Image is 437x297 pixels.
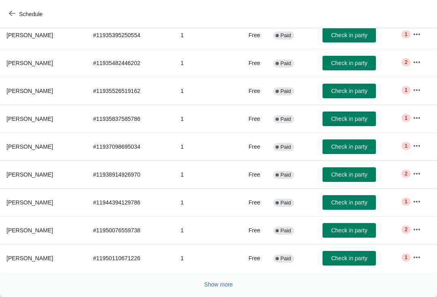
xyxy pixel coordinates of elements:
td: Free [231,105,267,133]
span: Check in party [331,60,367,66]
span: 2 [405,171,407,177]
button: Show more [201,277,236,292]
span: [PERSON_NAME] [6,116,53,122]
button: Check in party [322,223,376,238]
span: 1 [405,254,407,261]
span: 1 [405,198,407,205]
span: [PERSON_NAME] [6,32,53,38]
span: 1 [405,115,407,121]
button: Check in party [322,195,376,210]
button: Check in party [322,28,376,42]
span: Paid [280,144,291,150]
span: 1 [405,31,407,38]
span: [PERSON_NAME] [6,171,53,178]
td: # 11935837585786 [87,105,174,133]
td: # 11938914926970 [87,160,174,188]
td: # 11944394129786 [87,188,174,216]
button: Check in party [322,56,376,70]
td: Free [231,160,267,188]
td: 1 [174,133,230,160]
span: [PERSON_NAME] [6,88,53,94]
span: Check in party [331,32,367,38]
span: Schedule [19,11,42,17]
td: 1 [174,188,230,216]
button: Check in party [322,167,376,182]
span: 2 [405,226,407,233]
span: Check in party [331,227,367,234]
td: 1 [174,49,230,77]
span: Check in party [331,199,367,206]
span: Check in party [331,143,367,150]
span: [PERSON_NAME] [6,227,53,234]
td: # 11935395250554 [87,21,174,49]
td: # 11937098695034 [87,133,174,160]
span: Check in party [331,88,367,94]
td: Free [231,133,267,160]
button: Schedule [4,7,49,21]
span: [PERSON_NAME] [6,255,53,261]
span: Show more [204,281,233,288]
span: Paid [280,172,291,178]
button: Check in party [322,112,376,126]
td: Free [231,216,267,244]
span: Paid [280,200,291,206]
td: # 11935482446202 [87,49,174,77]
td: 1 [174,216,230,244]
span: Paid [280,116,291,122]
td: Free [231,21,267,49]
span: [PERSON_NAME] [6,60,53,66]
td: Free [231,49,267,77]
span: [PERSON_NAME] [6,199,53,206]
span: Check in party [331,116,367,122]
td: 1 [174,21,230,49]
td: # 11950076559738 [87,216,174,244]
td: # 11950110671226 [87,244,174,272]
span: Check in party [331,255,367,261]
td: # 11935526519162 [87,77,174,105]
td: 1 [174,77,230,105]
td: 1 [174,160,230,188]
span: Check in party [331,171,367,178]
span: Paid [280,32,291,39]
span: Paid [280,60,291,67]
button: Check in party [322,84,376,98]
button: Check in party [322,251,376,265]
td: Free [231,244,267,272]
span: 1 [405,87,407,93]
span: 1 [405,143,407,149]
td: 1 [174,244,230,272]
span: Paid [280,227,291,234]
span: Paid [280,88,291,95]
button: Check in party [322,139,376,154]
td: 1 [174,105,230,133]
span: [PERSON_NAME] [6,143,53,150]
span: 2 [405,59,407,65]
span: Paid [280,255,291,262]
td: Free [231,188,267,216]
td: Free [231,77,267,105]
